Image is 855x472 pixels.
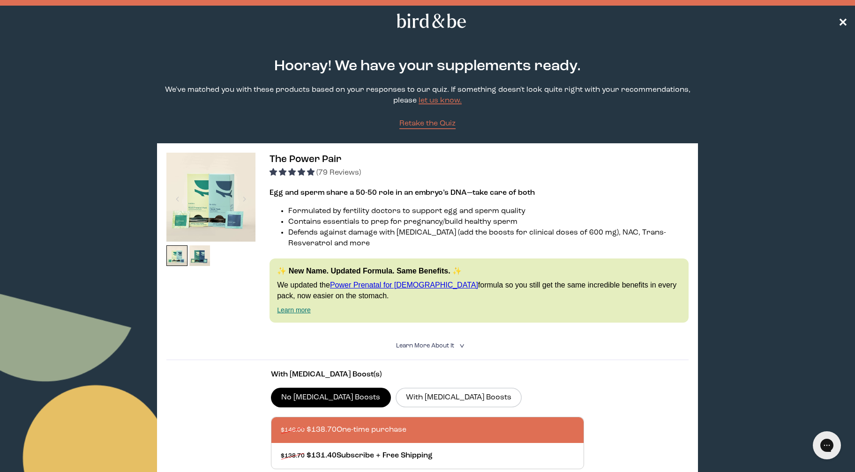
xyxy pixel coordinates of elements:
summary: Learn More About it < [396,341,459,350]
label: No [MEDICAL_DATA] Boosts [271,388,391,407]
span: ✕ [838,15,847,27]
strong: ✨ New Name. Updated Formula. Same Benefits. ✨ [277,267,462,275]
h2: Hooray! We have your supplements ready. [265,56,590,77]
span: Learn More About it [396,343,454,349]
a: ✕ [838,13,847,29]
iframe: Gorgias live chat messenger [808,428,846,463]
span: 4.92 stars [270,169,316,177]
img: thumbnail image [166,245,187,266]
p: We've matched you with these products based on your responses to our quiz. If something doesn't l... [157,85,698,106]
span: Retake the Quiz [399,120,456,127]
span: The Power Pair [270,155,341,164]
a: Learn more [277,306,311,314]
p: We updated the formula so you still get the same incredible benefits in every pack, now easier on... [277,280,681,301]
p: With [MEDICAL_DATA] Boost(s) [271,369,584,380]
strong: Egg and sperm share a 50-50 role in an embryo’s DNA—take care of both [270,189,535,197]
span: (79 Reviews) [316,169,361,177]
a: Power Prenatal for [DEMOGRAPHIC_DATA] [330,281,478,289]
li: Contains essentials to prep for pregnancy/build healthy sperm [288,217,689,228]
img: thumbnail image [166,153,255,242]
li: Formulated by fertility doctors to support egg and sperm quality [288,206,689,217]
img: thumbnail image [189,245,210,266]
i: < [457,343,465,348]
a: Retake the Quiz [399,118,456,129]
label: With [MEDICAL_DATA] Boosts [396,388,522,407]
li: Defends against damage with [MEDICAL_DATA] (add the boosts for clinical doses of 600 mg), NAC, Tr... [288,228,689,249]
a: let us know. [419,97,462,104]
